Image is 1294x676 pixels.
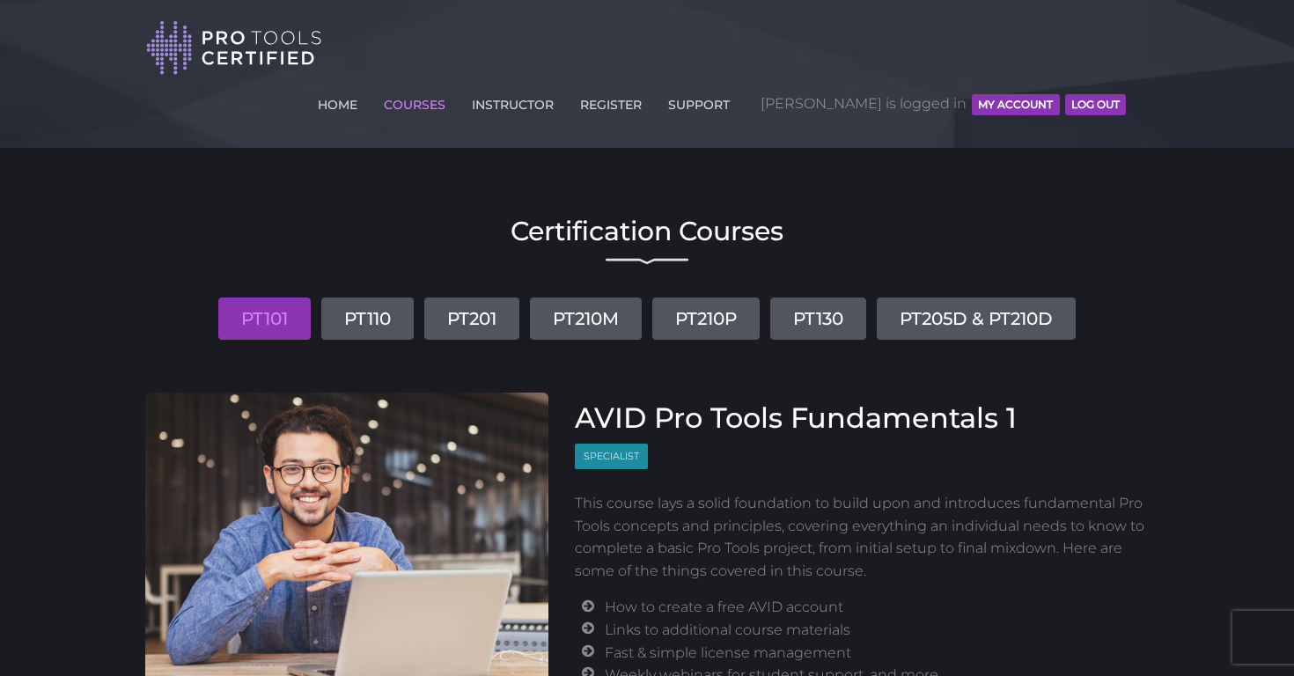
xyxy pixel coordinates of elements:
[424,298,519,340] a: PT201
[770,298,866,340] a: PT130
[575,492,1150,582] p: This course lays a solid foundation to build upon and introduces fundamental Pro Tools concepts a...
[218,298,311,340] a: PT101
[576,87,646,115] a: REGISTER
[575,401,1150,435] h3: AVID Pro Tools Fundamentals 1
[605,596,1149,619] li: How to create a free AVID account
[145,218,1149,245] h2: Certification Courses
[606,258,688,265] img: decorative line
[972,94,1059,115] button: MY ACCOUNT
[575,444,648,469] span: Specialist
[379,87,450,115] a: COURSES
[321,298,414,340] a: PT110
[664,87,734,115] a: SUPPORT
[877,298,1076,340] a: PT205D & PT210D
[652,298,760,340] a: PT210P
[761,77,1126,130] span: [PERSON_NAME] is logged in
[467,87,558,115] a: INSTRUCTOR
[530,298,642,340] a: PT210M
[313,87,362,115] a: HOME
[146,19,322,77] img: Pro Tools Certified Logo
[605,642,1149,665] li: Fast & simple license management
[1065,94,1126,115] button: Log Out
[605,619,1149,642] li: Links to additional course materials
